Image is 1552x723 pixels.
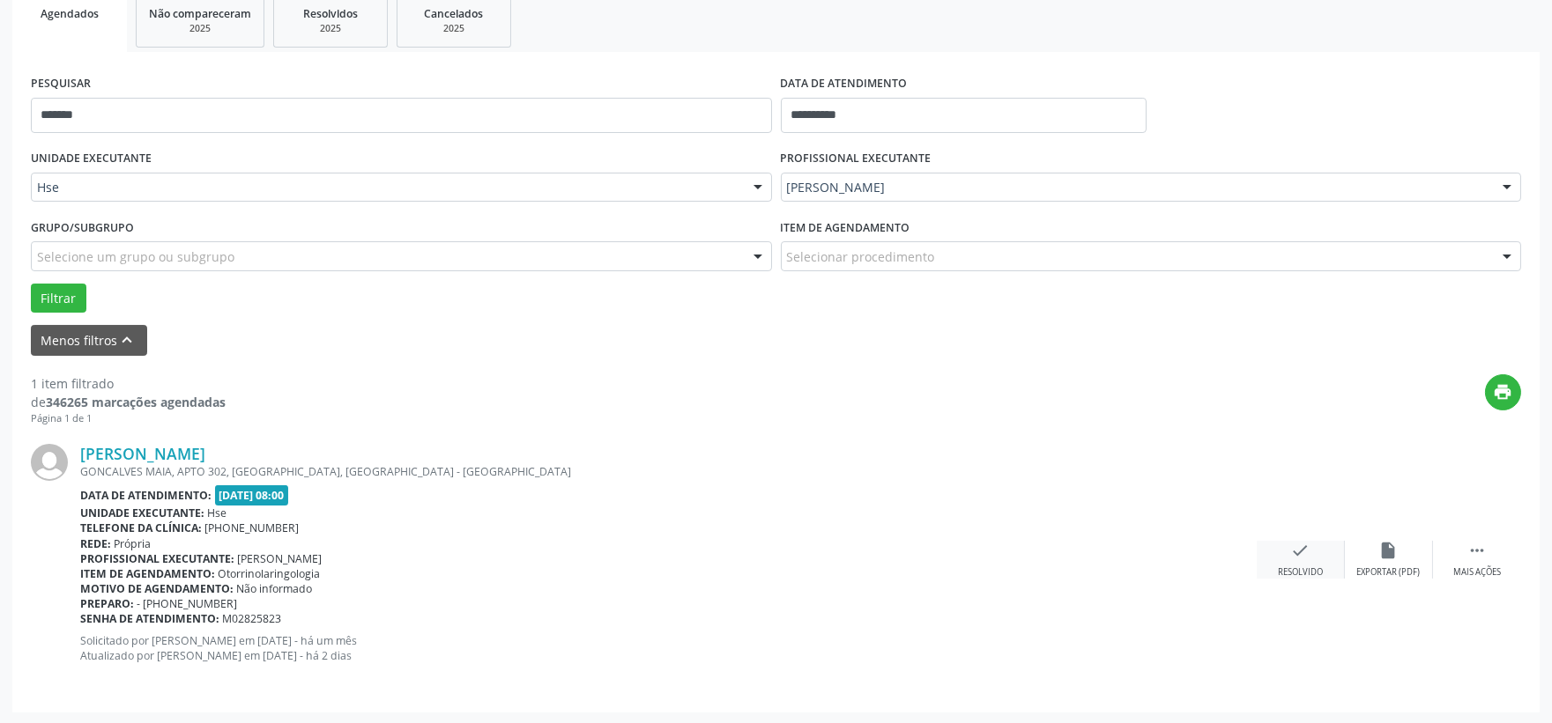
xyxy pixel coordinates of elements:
span: Não compareceram [149,6,251,21]
span: Hse [37,179,736,196]
span: - [PHONE_NUMBER] [137,596,238,611]
b: Motivo de agendamento: [80,581,234,596]
button: Filtrar [31,284,86,314]
b: Data de atendimento: [80,488,212,503]
div: 1 item filtrado [31,374,226,393]
strong: 346265 marcações agendadas [46,394,226,410]
span: Agendados [41,6,99,21]
span: [PHONE_NUMBER] [205,520,300,535]
span: [PERSON_NAME] [238,551,323,566]
p: Solicitado por [PERSON_NAME] em [DATE] - há um mês Atualizado por [PERSON_NAME] em [DATE] - há 2 ... [80,633,1257,663]
b: Profissional executante: [80,551,234,566]
button: print [1485,374,1521,410]
label: Grupo/Subgrupo [31,214,134,241]
span: [PERSON_NAME] [787,179,1486,196]
label: UNIDADE EXECUTANTE [31,145,152,173]
div: Exportar (PDF) [1357,566,1421,579]
i: check [1291,541,1311,560]
b: Rede: [80,536,111,551]
div: Resolvido [1278,566,1323,579]
div: 2025 [149,22,251,35]
span: Não informado [237,581,313,596]
span: Selecionar procedimento [787,247,935,266]
span: Otorrinolaringologia [219,566,321,581]
b: Item de agendamento: [80,566,215,581]
span: Selecione um grupo ou subgrupo [37,247,234,266]
span: Resolvidos [303,6,358,21]
label: PESQUISAR [31,70,91,98]
div: Mais ações [1453,566,1501,579]
label: PROFISSIONAL EXECUTANTE [781,145,932,173]
b: Preparo: [80,596,134,611]
img: img [31,444,68,481]
div: Página 1 de 1 [31,411,226,426]
i: print [1494,382,1513,402]
span: M02825823 [223,611,282,626]
div: GONCALVES MAIA, APTO 302, [GEOGRAPHIC_DATA], [GEOGRAPHIC_DATA] - [GEOGRAPHIC_DATA] [80,464,1257,479]
i: insert_drive_file [1379,541,1399,560]
b: Telefone da clínica: [80,520,202,535]
div: 2025 [286,22,375,35]
div: de [31,393,226,411]
span: Própria [115,536,152,551]
div: 2025 [410,22,498,35]
a: [PERSON_NAME] [80,444,205,463]
label: DATA DE ATENDIMENTO [781,70,908,98]
button: Menos filtroskeyboard_arrow_up [31,325,147,356]
span: [DATE] 08:00 [215,485,289,505]
b: Senha de atendimento: [80,611,219,626]
label: Item de agendamento [781,214,910,241]
i:  [1467,541,1487,560]
span: Hse [208,505,227,520]
i: keyboard_arrow_up [118,330,137,350]
span: Cancelados [425,6,484,21]
b: Unidade executante: [80,505,204,520]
